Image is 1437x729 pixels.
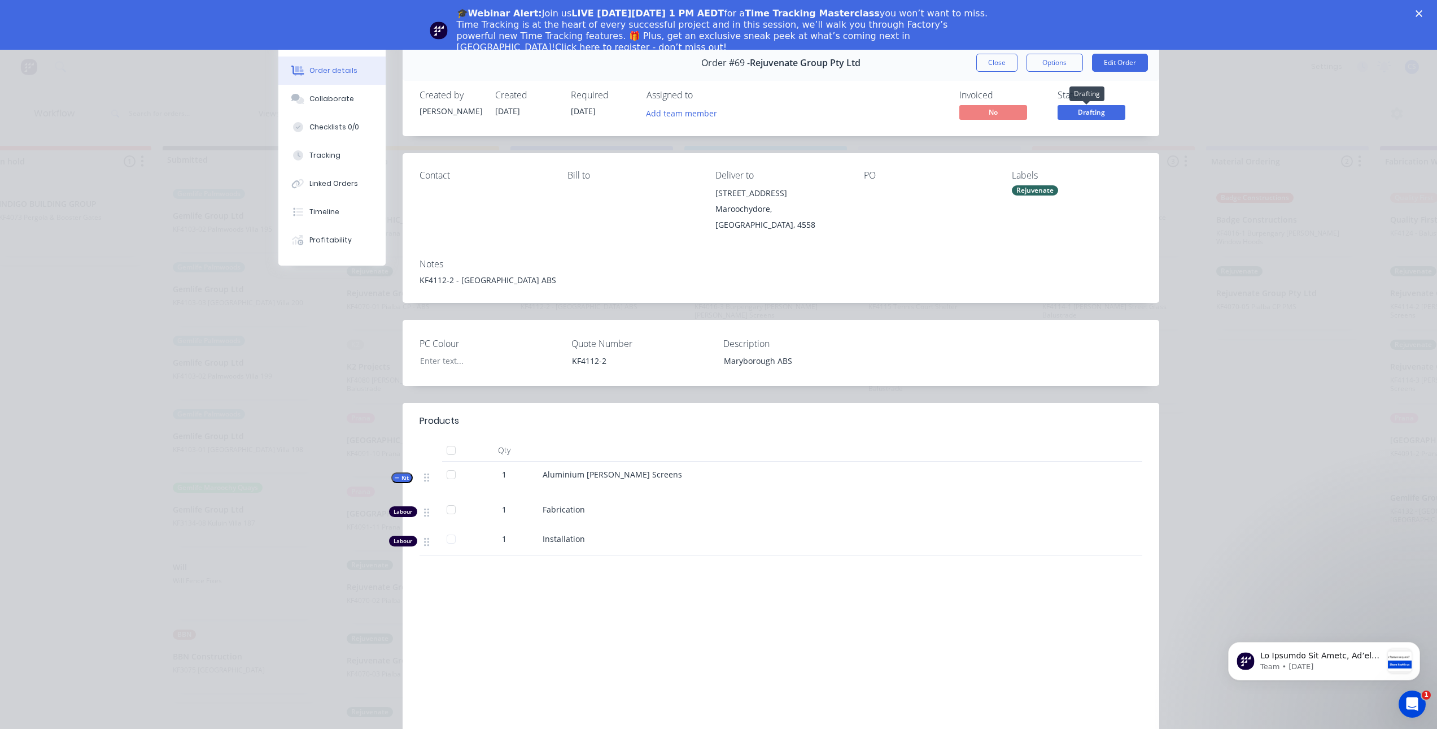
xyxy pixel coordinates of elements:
div: Join us for a you won’t want to miss. Time Tracking is at the heart of every successful project a... [457,8,990,53]
div: Deliver to [715,170,845,181]
div: Timeline [309,207,339,217]
button: Profitability [278,226,386,254]
div: KF4112-2 [563,353,704,369]
span: 1 [502,468,506,480]
div: Maroochydore, [GEOGRAPHIC_DATA], 4558 [715,201,845,233]
span: Order #69 - [701,58,750,68]
div: [STREET_ADDRESS] [715,185,845,201]
button: Close [976,54,1017,72]
button: Linked Orders [278,170,386,198]
img: Profile image for Team [430,21,448,40]
div: Created [495,90,557,101]
div: Checklists 0/0 [309,122,359,132]
button: Timeline [278,198,386,226]
label: PC Colour [420,337,561,350]
div: Tracking [309,150,340,160]
div: PO [864,170,994,181]
span: 1 [1422,691,1431,700]
iframe: Intercom live chat [1399,691,1426,718]
button: Add team member [647,105,723,120]
iframe: Intercom notifications message [1211,619,1437,698]
label: Description [723,337,864,350]
span: Lo Ipsumdo Sit Ametc, Ad’el seddoe tem inci utlabore etdolor magnaaliq en admi veni quisnost exe ... [49,32,169,681]
div: Products [420,414,459,428]
div: Assigned to [647,90,759,101]
div: Status [1058,90,1142,101]
span: [DATE] [495,106,520,116]
div: KF4112-2 - [GEOGRAPHIC_DATA] ABS [420,274,1142,286]
button: Checklists 0/0 [278,113,386,141]
div: Invoiced [959,90,1044,101]
span: No [959,105,1027,119]
div: Maryborough ABS [715,353,856,369]
div: Labour [389,506,417,517]
div: Drafting [1069,86,1104,101]
button: Drafting [1058,105,1125,122]
b: LIVE [DATE][DATE] 1 PM AEDT [571,8,724,19]
b: Time Tracking Masterclass [745,8,880,19]
button: Edit Order [1092,54,1148,72]
div: Linked Orders [309,179,358,189]
div: Order details [309,66,357,76]
div: Created by [420,90,482,101]
p: Message from Team, sent 2w ago [49,42,171,53]
div: [STREET_ADDRESS]Maroochydore, [GEOGRAPHIC_DATA], 4558 [715,185,845,233]
div: [PERSON_NAME] [420,105,482,117]
div: Bill to [567,170,697,181]
label: Quote Number [571,337,713,350]
button: Kit [391,472,413,483]
span: [DATE] [571,106,596,116]
span: Rejuvenate Group Pty Ltd [750,58,861,68]
span: Installation [543,533,585,544]
a: Click here to register - don’t miss out! [555,42,727,53]
span: Fabrication [543,504,585,515]
div: Labels [1012,170,1142,181]
button: Collaborate [278,85,386,113]
div: Labour [389,536,417,546]
div: Qty [470,439,538,462]
b: 🎓Webinar Alert: [457,8,542,19]
span: 1 [502,533,506,545]
div: Contact [420,170,549,181]
span: 1 [502,504,506,515]
div: Close [1416,10,1427,17]
div: Collaborate [309,94,354,104]
div: Notes [420,259,1142,270]
button: Add team member [640,105,723,120]
span: Aluminium [PERSON_NAME] Screens [543,469,682,480]
button: Tracking [278,141,386,170]
button: Options [1027,54,1083,72]
span: Drafting [1058,105,1125,119]
div: Rejuvenate [1012,185,1058,196]
div: Profitability [309,235,352,245]
div: Required [571,90,633,101]
span: Kit [395,474,409,482]
button: Order details [278,57,386,85]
